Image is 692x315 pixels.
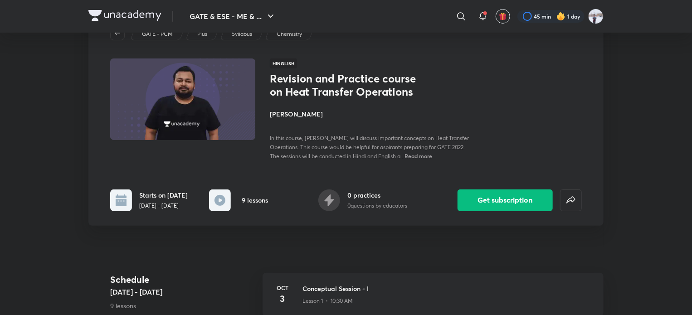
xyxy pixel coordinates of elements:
[184,7,282,25] button: GATE & ESE - ME & ...
[499,12,507,20] img: avatar
[458,189,553,211] button: Get subscription
[110,301,255,310] p: 9 lessons
[273,292,292,305] h4: 3
[273,284,292,292] h6: Oct
[302,297,353,305] p: Lesson 1 • 10:30 AM
[347,190,407,200] h6: 0 practices
[110,286,255,297] h5: [DATE] - [DATE]
[196,30,209,38] a: Plus
[139,190,188,200] h6: Starts on [DATE]
[275,30,304,38] a: Chemistry
[277,30,302,38] p: Chemistry
[560,189,582,211] button: false
[270,135,469,160] span: In this course, [PERSON_NAME] will discuss important concepts on Heat Transfer Operations. This c...
[109,58,257,141] img: Thumbnail
[197,30,207,38] p: Plus
[139,202,188,210] p: [DATE] - [DATE]
[270,72,418,98] h1: Revision and Practice course on Heat Transfer Operations
[88,10,161,23] a: Company Logo
[496,9,510,24] button: avatar
[347,202,407,210] p: 0 questions by educators
[88,10,161,21] img: Company Logo
[230,30,254,38] a: Syllabus
[142,30,173,38] p: GATE - PCM
[302,284,593,293] h3: Conceptual Session - I
[242,195,268,205] h6: 9 lessons
[556,12,565,21] img: streak
[141,30,175,38] a: GATE - PCM
[588,9,604,24] img: Nikhil
[232,30,252,38] p: Syllabus
[270,58,297,68] span: Hinglish
[404,152,432,160] span: Read more
[110,273,255,286] h4: Schedule
[270,109,473,119] h4: [PERSON_NAME]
